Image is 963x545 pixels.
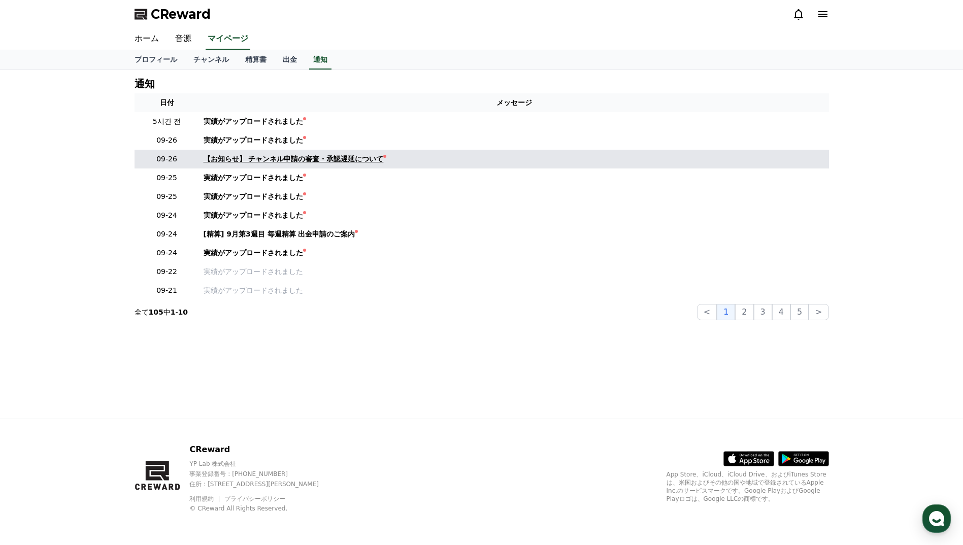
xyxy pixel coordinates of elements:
button: 1 [717,304,735,320]
div: 【お知らせ】 チャンネル申請の審査・承認遅延について [204,154,384,164]
span: Messages [84,337,114,346]
a: 実績がアップロードされました [204,116,825,127]
span: Home [26,337,44,345]
button: 2 [735,304,753,320]
a: 利用規約 [189,495,221,502]
a: 実績がアップロードされました [204,173,825,183]
div: 実績がアップロードされました [204,173,303,183]
p: 09-25 [139,191,195,202]
a: マイページ [206,28,250,50]
th: 日付 [135,93,200,112]
p: 事業登録番号 : [PHONE_NUMBER] [189,470,336,478]
a: チャンネル [185,50,237,70]
span: CReward [151,6,211,22]
button: 5 [790,304,809,320]
a: Home [3,322,67,347]
div: 実績がアップロードされました [204,116,303,127]
strong: 105 [149,308,163,316]
a: CReward [135,6,211,22]
a: 出金 [275,50,305,70]
h4: 通知 [135,78,155,89]
p: 09-25 [139,173,195,183]
p: 09-26 [139,135,195,146]
div: 実績がアップロードされました [204,210,303,221]
a: 実績がアップロードされました [204,191,825,202]
div: 実績がアップロードされました [204,135,303,146]
th: メッセージ [200,93,829,112]
a: 音源 [167,28,200,50]
a: プライバシーポリシー [224,495,285,502]
p: 住所 : [STREET_ADDRESS][PERSON_NAME] [189,480,336,488]
a: 【お知らせ】 チャンネル申請の審査・承認遅延について [204,154,825,164]
a: ホーム [126,28,167,50]
p: 09-26 [139,154,195,164]
p: CReward [189,444,336,456]
button: 4 [772,304,790,320]
p: 09-22 [139,266,195,277]
p: 全て 中 - [135,307,188,317]
a: 実績がアップロードされました [204,285,825,296]
p: © CReward All Rights Reserved. [189,504,336,513]
button: > [809,304,828,320]
strong: 1 [171,308,176,316]
div: [精算] 9月第3週目 毎週精算 出金申請のご案内 [204,229,355,240]
a: 実績がアップロードされました [204,210,825,221]
p: 09-24 [139,229,195,240]
a: 実績がアップロードされました [204,266,825,277]
p: 5시간 전 [139,116,195,127]
a: Settings [131,322,195,347]
p: 09-24 [139,248,195,258]
div: 実績がアップロードされました [204,248,303,258]
a: 実績がアップロードされました [204,135,825,146]
strong: 10 [178,308,188,316]
p: 09-24 [139,210,195,221]
button: < [697,304,717,320]
div: 実績がアップロードされました [204,191,303,202]
a: 通知 [309,50,331,70]
p: App Store、iCloud、iCloud Drive、およびiTunes Storeは、米国およびその他の国や地域で登録されているApple Inc.のサービスマークです。Google P... [667,470,829,503]
a: Messages [67,322,131,347]
a: 実績がアップロードされました [204,248,825,258]
a: 精算書 [237,50,275,70]
a: プロフィール [126,50,185,70]
button: 3 [754,304,772,320]
p: 09-21 [139,285,195,296]
a: [精算] 9月第3週目 毎週精算 出金申請のご案内 [204,229,825,240]
p: YP Lab 株式会社 [189,460,336,468]
span: Settings [150,337,175,345]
